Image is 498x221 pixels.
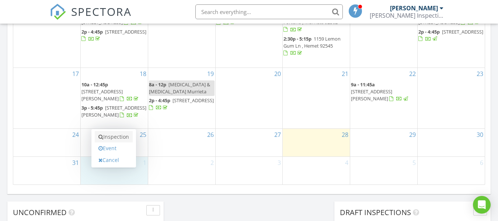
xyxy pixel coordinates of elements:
[418,28,483,42] a: 2p - 4:45p [STREET_ADDRESS]
[13,207,67,217] span: Unconfirmed
[209,157,215,169] a: Go to September 2, 2025
[148,129,215,157] td: Go to August 26, 2025
[350,68,418,128] td: Go to August 22, 2025
[50,10,132,25] a: SPECTORA
[13,129,81,157] td: Go to August 24, 2025
[418,28,440,35] span: 2p - 4:45p
[418,28,484,44] a: 2p - 4:45p [STREET_ADDRESS]
[148,156,215,184] td: Go to September 2, 2025
[283,35,341,56] a: 2:30p - 5:15p 1159 Lemon Gum Ln , Hemet 92545
[81,28,147,44] a: 2p - 4:45p [STREET_ADDRESS]
[50,4,66,20] img: The Best Home Inspection Software - Spectora
[351,88,392,102] span: [STREET_ADDRESS][PERSON_NAME]
[442,28,483,35] span: [STREET_ADDRESS]
[13,156,81,184] td: Go to August 31, 2025
[149,97,214,111] a: 2p - 4:45p [STREET_ADDRESS]
[81,28,103,35] span: 2p - 4:45p
[81,28,146,42] a: 2p - 4:45p [STREET_ADDRESS]
[81,81,140,102] a: 10a - 12:45p [STREET_ADDRESS][PERSON_NAME]
[351,81,375,88] span: 9a - 11:45a
[340,207,411,217] span: Draft Inspections
[475,129,485,141] a: Go to August 30, 2025
[283,129,350,157] td: Go to August 28, 2025
[71,157,80,169] a: Go to August 31, 2025
[148,68,215,128] td: Go to August 19, 2025
[283,68,350,128] td: Go to August 21, 2025
[138,68,148,80] a: Go to August 18, 2025
[216,12,281,25] a: 2p - 5:30p [STREET_ADDRESS]
[71,68,80,80] a: Go to August 17, 2025
[340,129,350,141] a: Go to August 28, 2025
[283,35,349,58] a: 2:30p - 5:15p 1159 Lemon Gum Ln , Hemet 92545
[206,68,215,80] a: Go to August 19, 2025
[149,97,170,104] span: 2p - 4:45p
[71,129,80,141] a: Go to August 24, 2025
[408,129,417,141] a: Go to August 29, 2025
[149,81,166,88] span: 8a - 12p
[138,129,148,141] a: Go to August 25, 2025
[149,81,210,95] span: [MEDICAL_DATA] & [MEDICAL_DATA] Murrieta
[340,68,350,80] a: Go to August 21, 2025
[344,157,350,169] a: Go to September 4, 2025
[81,104,146,118] span: [STREET_ADDRESS][PERSON_NAME]
[81,104,103,111] span: 3p - 5:45p
[13,68,81,128] td: Go to August 17, 2025
[390,4,438,12] div: [PERSON_NAME]
[81,88,123,102] span: [STREET_ADDRESS][PERSON_NAME]
[370,12,443,19] div: Bender's Inspection Services
[81,104,146,118] a: 3p - 5:45p [STREET_ADDRESS][PERSON_NAME]
[478,157,485,169] a: Go to September 6, 2025
[81,81,108,88] span: 10a - 12:45p
[81,129,148,157] td: Go to August 25, 2025
[95,142,133,154] a: Event
[411,157,417,169] a: Go to September 5, 2025
[273,68,282,80] a: Go to August 20, 2025
[417,68,485,128] td: Go to August 23, 2025
[173,97,214,104] span: [STREET_ADDRESS]
[283,156,350,184] td: Go to September 4, 2025
[417,129,485,157] td: Go to August 30, 2025
[81,104,147,120] a: 3p - 5:45p [STREET_ADDRESS][PERSON_NAME]
[273,129,282,141] a: Go to August 27, 2025
[283,12,338,32] a: 9a - 11:45a 40070 Corte Fortuna , Murrieta 92562
[351,81,409,102] a: 9a - 11:45a [STREET_ADDRESS][PERSON_NAME]
[105,28,146,35] span: [STREET_ADDRESS]
[351,80,417,104] a: 9a - 11:45a [STREET_ADDRESS][PERSON_NAME]
[408,68,417,80] a: Go to August 22, 2025
[95,131,133,143] a: Inspection
[71,4,132,19] span: SPECTORA
[475,68,485,80] a: Go to August 23, 2025
[350,156,418,184] td: Go to September 5, 2025
[215,68,283,128] td: Go to August 20, 2025
[81,68,148,128] td: Go to August 18, 2025
[276,157,282,169] a: Go to September 3, 2025
[81,156,148,184] td: Go to September 1, 2025
[350,129,418,157] td: Go to August 29, 2025
[149,96,215,112] a: 2p - 4:45p [STREET_ADDRESS]
[215,156,283,184] td: Go to September 3, 2025
[283,35,341,49] span: 1159 Lemon Gum Ln , Hemet 92545
[283,35,311,42] span: 2:30p - 5:15p
[81,80,147,104] a: 10a - 12:45p [STREET_ADDRESS][PERSON_NAME]
[417,156,485,184] td: Go to September 6, 2025
[95,154,133,166] a: Cancel
[473,196,491,214] div: Open Intercom Messenger
[206,129,215,141] a: Go to August 26, 2025
[215,129,283,157] td: Go to August 27, 2025
[195,4,343,19] input: Search everything...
